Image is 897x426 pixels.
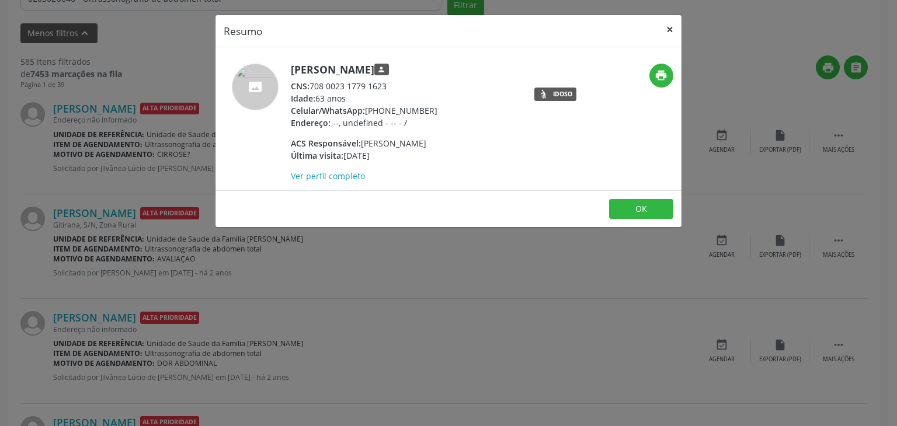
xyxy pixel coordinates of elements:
[291,80,437,92] div: 708 0023 1779 1623
[224,23,263,39] h5: Resumo
[291,170,365,181] a: Ver perfil completo
[291,64,437,76] h5: [PERSON_NAME]
[291,93,315,104] span: Idade:
[291,117,331,128] span: Endereço:
[374,64,389,76] span: Responsável
[291,137,437,149] div: [PERSON_NAME]
[649,64,673,88] button: print
[291,92,437,104] div: 63 anos
[377,65,385,74] i: person
[333,117,407,128] span: --, undefined - -- - /
[291,105,365,116] span: Celular/WhatsApp:
[291,138,361,149] span: ACS Responsável:
[609,199,673,219] button: OK
[291,81,310,92] span: CNS:
[291,149,437,162] div: [DATE]
[658,15,682,44] button: Close
[655,69,667,82] i: print
[553,91,572,97] div: Idoso
[291,150,343,161] span: Última visita:
[291,104,437,117] div: [PHONE_NUMBER]
[232,64,279,110] img: accompaniment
